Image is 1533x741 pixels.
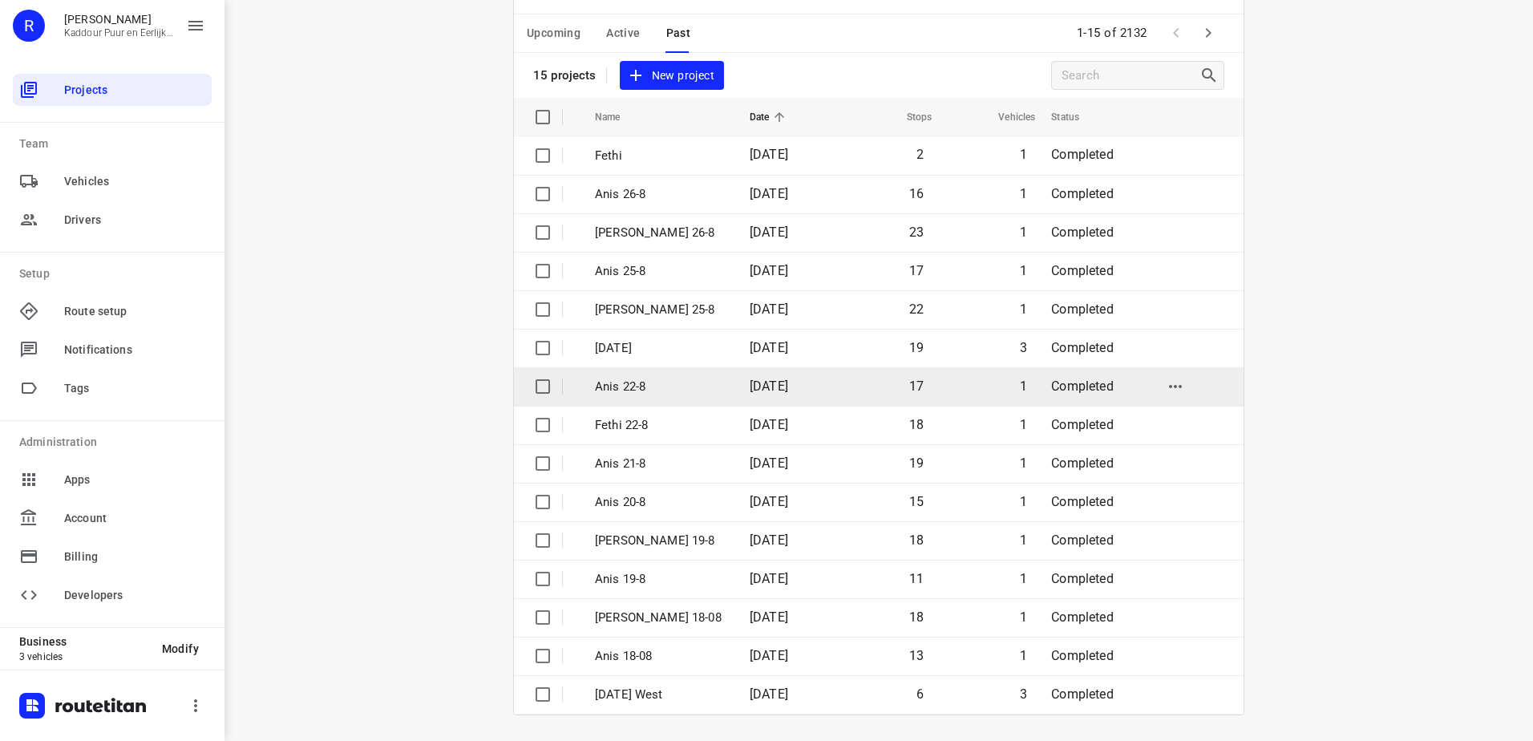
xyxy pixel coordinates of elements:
[595,262,726,281] p: Anis 25-8
[909,225,924,240] span: 23
[19,265,212,282] p: Setup
[149,634,212,663] button: Modify
[1051,186,1114,201] span: Completed
[750,340,788,355] span: [DATE]
[620,61,724,91] button: New project
[1020,532,1027,548] span: 1
[13,295,212,327] div: Route setup
[750,263,788,278] span: [DATE]
[909,532,924,548] span: 18
[886,107,932,127] span: Stops
[909,302,924,317] span: 22
[750,686,788,702] span: [DATE]
[1020,571,1027,586] span: 1
[750,571,788,586] span: [DATE]
[595,107,641,127] span: Name
[1051,107,1100,127] span: Status
[19,651,149,662] p: 3 vehicles
[64,303,205,320] span: Route setup
[13,165,212,197] div: Vehicles
[1051,340,1114,355] span: Completed
[750,494,788,509] span: [DATE]
[13,502,212,534] div: Account
[595,609,726,627] p: Jeffrey 18-08
[1051,263,1114,278] span: Completed
[606,23,640,43] span: Active
[909,379,924,394] span: 17
[1051,225,1114,240] span: Completed
[533,68,597,83] p: 15 projects
[13,334,212,366] div: Notifications
[909,648,924,663] span: 13
[13,372,212,404] div: Tags
[1051,147,1114,162] span: Completed
[1051,571,1114,586] span: Completed
[595,532,726,550] p: Jeffrey 19-8
[1160,17,1192,49] span: Previous Page
[1051,648,1114,663] span: Completed
[19,434,212,451] p: Administration
[13,579,212,611] div: Developers
[1051,417,1114,432] span: Completed
[1051,686,1114,702] span: Completed
[909,263,924,278] span: 17
[909,340,924,355] span: 19
[916,686,924,702] span: 6
[1020,686,1027,702] span: 3
[1192,17,1224,49] span: Next Page
[64,510,205,527] span: Account
[909,417,924,432] span: 18
[1051,494,1114,509] span: Completed
[750,225,788,240] span: [DATE]
[750,456,788,471] span: [DATE]
[1020,379,1027,394] span: 1
[1051,379,1114,394] span: Completed
[750,107,791,127] span: Date
[162,642,199,655] span: Modify
[1020,340,1027,355] span: 3
[1020,263,1027,278] span: 1
[750,147,788,162] span: [DATE]
[1051,456,1114,471] span: Completed
[13,541,212,573] div: Billing
[750,532,788,548] span: [DATE]
[1020,225,1027,240] span: 1
[64,173,205,190] span: Vehicles
[64,472,205,488] span: Apps
[13,204,212,236] div: Drivers
[629,66,714,86] span: New project
[1020,494,1027,509] span: 1
[750,417,788,432] span: [DATE]
[750,186,788,201] span: [DATE]
[595,570,726,589] p: Anis 19-8
[13,464,212,496] div: Apps
[527,23,580,43] span: Upcoming
[1020,648,1027,663] span: 1
[666,23,691,43] span: Past
[595,416,726,435] p: Fethi 22-8
[595,378,726,396] p: Anis 22-8
[1020,456,1027,471] span: 1
[977,107,1035,127] span: Vehicles
[595,339,726,358] p: 23-08-2025
[13,10,45,42] div: R
[13,74,212,106] div: Projects
[1051,532,1114,548] span: Completed
[64,82,205,99] span: Projects
[595,185,726,204] p: Anis 26-8
[595,455,726,473] p: Anis 21-8
[909,494,924,509] span: 15
[1020,417,1027,432] span: 1
[595,224,726,242] p: [PERSON_NAME] 26-8
[595,493,726,512] p: Anis 20-8
[916,147,924,162] span: 2
[19,136,212,152] p: Team
[909,609,924,625] span: 18
[750,648,788,663] span: [DATE]
[1062,63,1199,88] input: Search projects
[1020,609,1027,625] span: 1
[64,342,205,358] span: Notifications
[595,686,726,704] p: 16-08-2025 West
[595,301,726,319] p: [PERSON_NAME] 25-8
[64,380,205,397] span: Tags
